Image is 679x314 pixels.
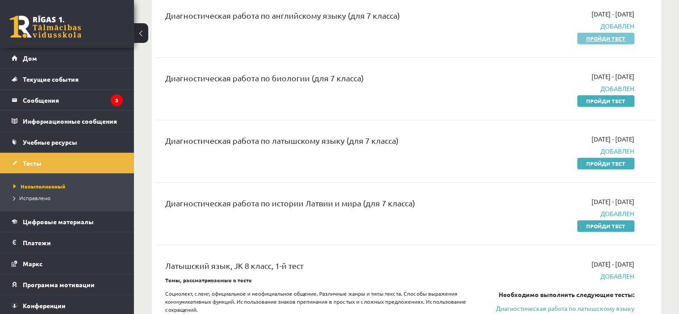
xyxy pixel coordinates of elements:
font: Программа мотивации [23,281,95,289]
a: Платежи [12,232,123,253]
a: Пройди тест [577,158,634,169]
a: Текущие события [12,69,123,89]
a: Рижская 1-я средняя школа заочного обучения [10,16,81,38]
font: Социолект, сленг, официальное и неофициальное общение. Различные жанры и типы текста. Способы выр... [165,290,466,313]
font: [DATE] - [DATE] [592,72,634,80]
font: Добавлен [600,272,634,280]
font: Тесты [23,159,42,167]
font: Исправлено [19,194,50,201]
font: Необходимо выполнить следующие тесты: [499,290,634,298]
font: Конференции [23,301,66,310]
font: Текущие события [23,75,79,83]
a: Тесты [12,153,123,173]
font: Темы, рассматриваемые в тесте [165,276,252,284]
font: Пройди тест [586,222,625,230]
font: Добавлен [600,84,634,92]
font: Платежи [23,239,51,247]
font: Диагностическая работа по английскому языку (для 7 класса) [165,11,400,20]
font: [DATE] - [DATE] [592,10,634,18]
font: Добавлен [600,147,634,155]
a: Пройди тест [577,220,634,232]
a: Невыполненный [13,182,125,190]
font: Маркс [23,260,42,268]
a: Исправлено [13,194,125,202]
font: Добавлен [600,209,634,218]
a: Учебные ресурсы [12,132,123,152]
font: Сообщения [23,96,59,104]
font: Диагностическая работа по биологии (для 7 класса) [165,73,364,83]
font: Диагностическая работа по латышскому языку (для 7 класса) [165,136,399,145]
font: [DATE] - [DATE] [592,260,634,268]
font: Информационные сообщения [23,117,117,125]
a: Информационные сообщения [12,111,123,131]
font: Невыполненный [21,183,65,190]
font: [DATE] - [DATE] [592,135,634,143]
font: Диагностическая работа по истории Латвии и мира (для 7 класса) [165,198,415,208]
a: Пройди тест [577,33,634,44]
a: Пройди тест [577,95,634,107]
font: Цифровые материалы [23,218,94,226]
font: Пройди тест [586,160,625,167]
font: Пройди тест [586,97,625,105]
font: Дом [23,54,37,62]
font: 3 [115,96,118,104]
a: Дом [12,48,123,68]
a: Цифровые материалы [12,211,123,232]
font: Учебные ресурсы [23,138,77,146]
font: [DATE] - [DATE] [592,197,634,205]
font: Добавлен [600,22,634,30]
a: Маркс [12,253,123,274]
font: Латышский язык, JK 8 класс, 1-й тест [165,261,304,270]
font: Пройди тест [586,35,625,42]
a: Программа мотивации [12,274,123,295]
a: Сообщения3 [12,90,123,110]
